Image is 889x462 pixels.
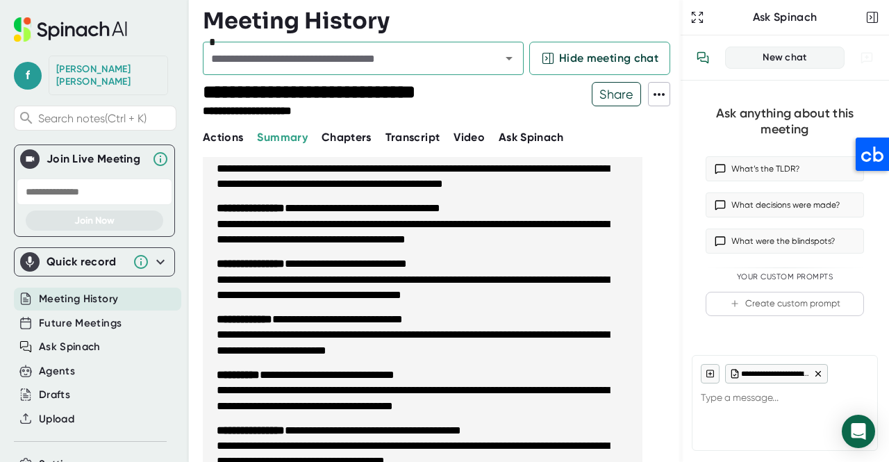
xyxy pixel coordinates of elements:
span: f [14,62,42,90]
span: Search notes (Ctrl + K) [38,112,172,125]
button: Ask Spinach [39,339,101,355]
button: Upload [39,411,74,427]
button: Close conversation sidebar [863,8,882,27]
div: New chat [734,51,836,64]
span: Join Now [74,215,115,226]
button: View conversation history [689,44,717,72]
div: Quick record [47,255,126,269]
button: Video [454,129,485,146]
button: Chapters [322,129,372,146]
button: Join Now [26,211,163,231]
button: Share [592,82,641,106]
button: Summary [257,129,307,146]
span: Transcript [385,131,440,144]
div: Ask anything about this meeting [706,106,864,137]
div: Quick record [20,248,169,276]
div: Join Live MeetingJoin Live Meeting [20,145,169,173]
button: Agents [39,363,75,379]
button: Transcript [385,129,440,146]
span: Actions [203,131,243,144]
span: Ask Spinach [499,131,564,144]
div: Join Live Meeting [47,152,145,166]
img: Join Live Meeting [23,152,37,166]
button: What were the blindspots? [706,229,864,254]
div: Open Intercom Messenger [842,415,875,448]
button: Actions [203,129,243,146]
button: Future Meetings [39,315,122,331]
span: Hide meeting chat [559,50,658,67]
span: Video [454,131,485,144]
div: Frederic Sweeney [56,63,160,88]
button: What decisions were made? [706,192,864,217]
button: Hide meeting chat [529,42,670,75]
span: Chapters [322,131,372,144]
span: Share [592,82,640,106]
button: Meeting History [39,291,118,307]
button: What’s the TLDR? [706,156,864,181]
div: Your Custom Prompts [706,272,864,282]
button: Create custom prompt [706,292,864,316]
div: Ask Spinach [707,10,863,24]
h3: Meeting History [203,8,390,34]
button: Ask Spinach [499,129,564,146]
span: Summary [257,131,307,144]
button: Open [499,49,519,68]
button: Drafts [39,387,70,403]
button: Expand to Ask Spinach page [688,8,707,27]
